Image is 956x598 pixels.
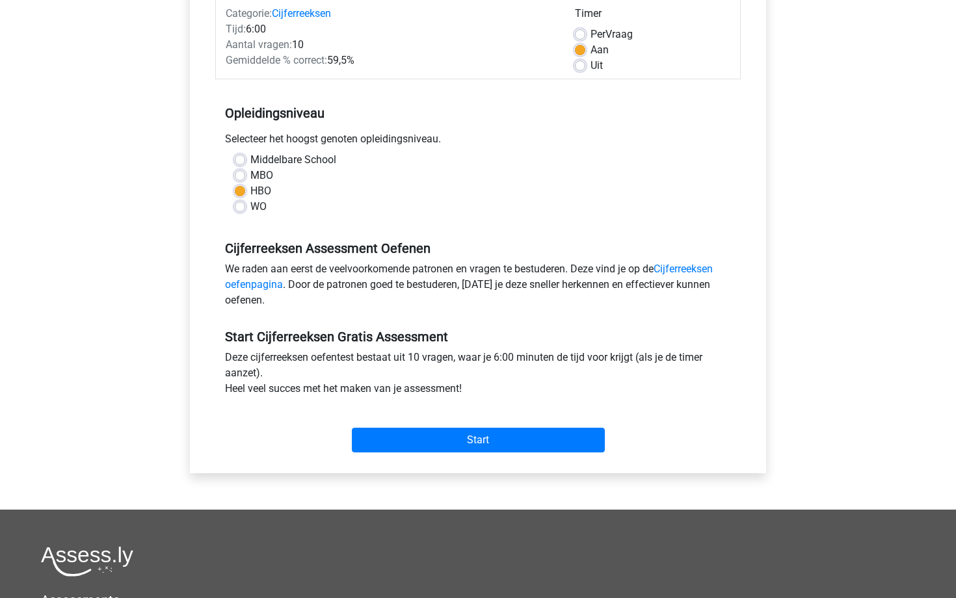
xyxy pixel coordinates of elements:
label: Uit [591,58,603,73]
span: Per [591,28,605,40]
span: Tijd: [226,23,246,35]
div: Selecteer het hoogst genoten opleidingsniveau. [215,131,741,152]
span: Categorie: [226,7,272,19]
div: 59,5% [216,53,565,68]
div: 10 [216,37,565,53]
a: Cijferreeksen [272,7,331,19]
label: Vraag [591,27,633,42]
h5: Cijferreeksen Assessment Oefenen [225,240,731,256]
label: WO [250,199,267,214]
span: Gemiddelde % correct: [226,54,327,66]
div: 6:00 [216,21,565,37]
label: MBO [250,168,273,183]
div: Deze cijferreeksen oefentest bestaat uit 10 vragen, waar je 6:00 minuten de tijd voor krijgt (als... [215,350,741,402]
img: Assessly logo [41,546,133,577]
h5: Start Cijferreeksen Gratis Assessment [225,329,731,344]
label: Aan [591,42,609,58]
div: We raden aan eerst de veelvoorkomende patronen en vragen te bestuderen. Deze vind je op de . Door... [215,261,741,313]
div: Timer [575,6,730,27]
span: Aantal vragen: [226,38,292,51]
label: HBO [250,183,271,199]
label: Middelbare School [250,152,336,168]
h5: Opleidingsniveau [225,100,731,126]
input: Start [352,428,605,452]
